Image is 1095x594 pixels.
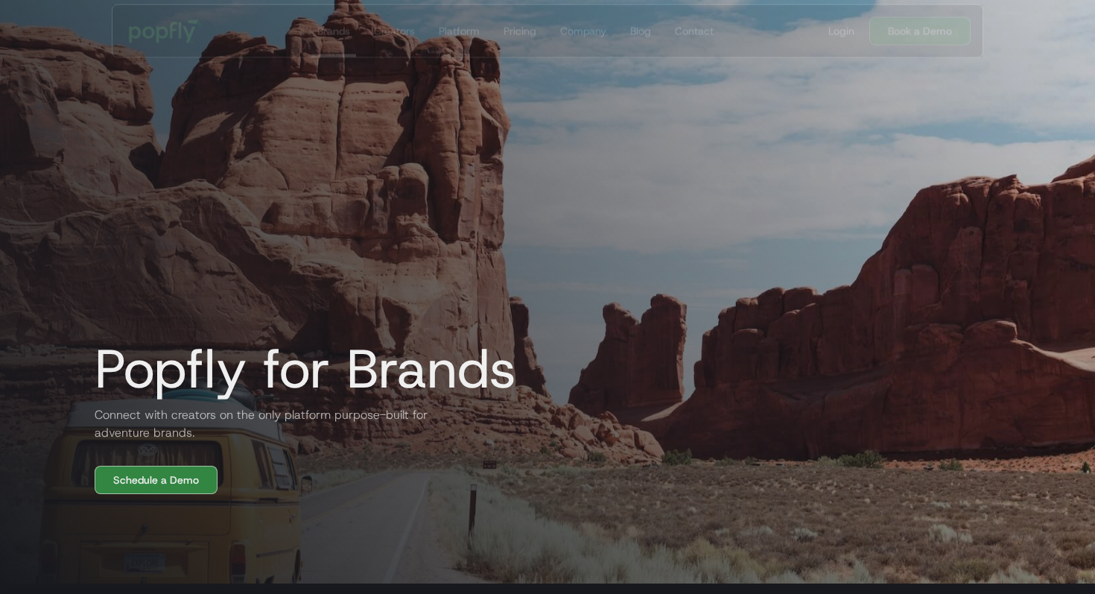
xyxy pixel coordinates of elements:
a: Brands [311,5,356,57]
a: Login [822,24,860,39]
div: Platform [439,24,480,39]
a: Blog [624,5,657,57]
a: Contact [669,5,720,57]
a: Pricing [498,5,542,57]
a: Platform [433,5,486,57]
a: Schedule a Demo [95,466,218,494]
a: home [118,9,215,54]
a: Company [554,5,612,57]
div: Company [560,24,606,39]
div: Brands [317,24,350,39]
div: Login [828,24,854,39]
h1: Popfly for Brands [83,339,516,399]
div: Pricing [504,24,536,39]
div: Contact [675,24,714,39]
h2: Connect with creators on the only platform purpose-built for adventure brands. [83,406,440,442]
div: Creators [374,24,415,39]
a: Book a Demo [869,17,971,45]
a: Creators [368,5,421,57]
div: Blog [630,24,651,39]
